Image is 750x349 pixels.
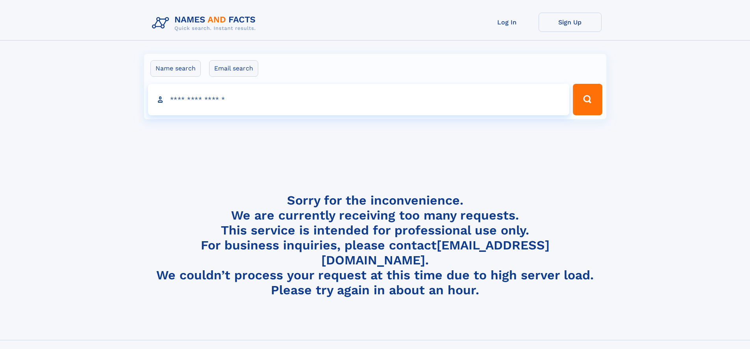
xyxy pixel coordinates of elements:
[476,13,539,32] a: Log In
[150,60,201,77] label: Name search
[539,13,602,32] a: Sign Up
[149,13,262,34] img: Logo Names and Facts
[321,238,550,268] a: [EMAIL_ADDRESS][DOMAIN_NAME]
[209,60,258,77] label: Email search
[573,84,602,115] button: Search Button
[149,193,602,298] h4: Sorry for the inconvenience. We are currently receiving too many requests. This service is intend...
[148,84,570,115] input: search input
